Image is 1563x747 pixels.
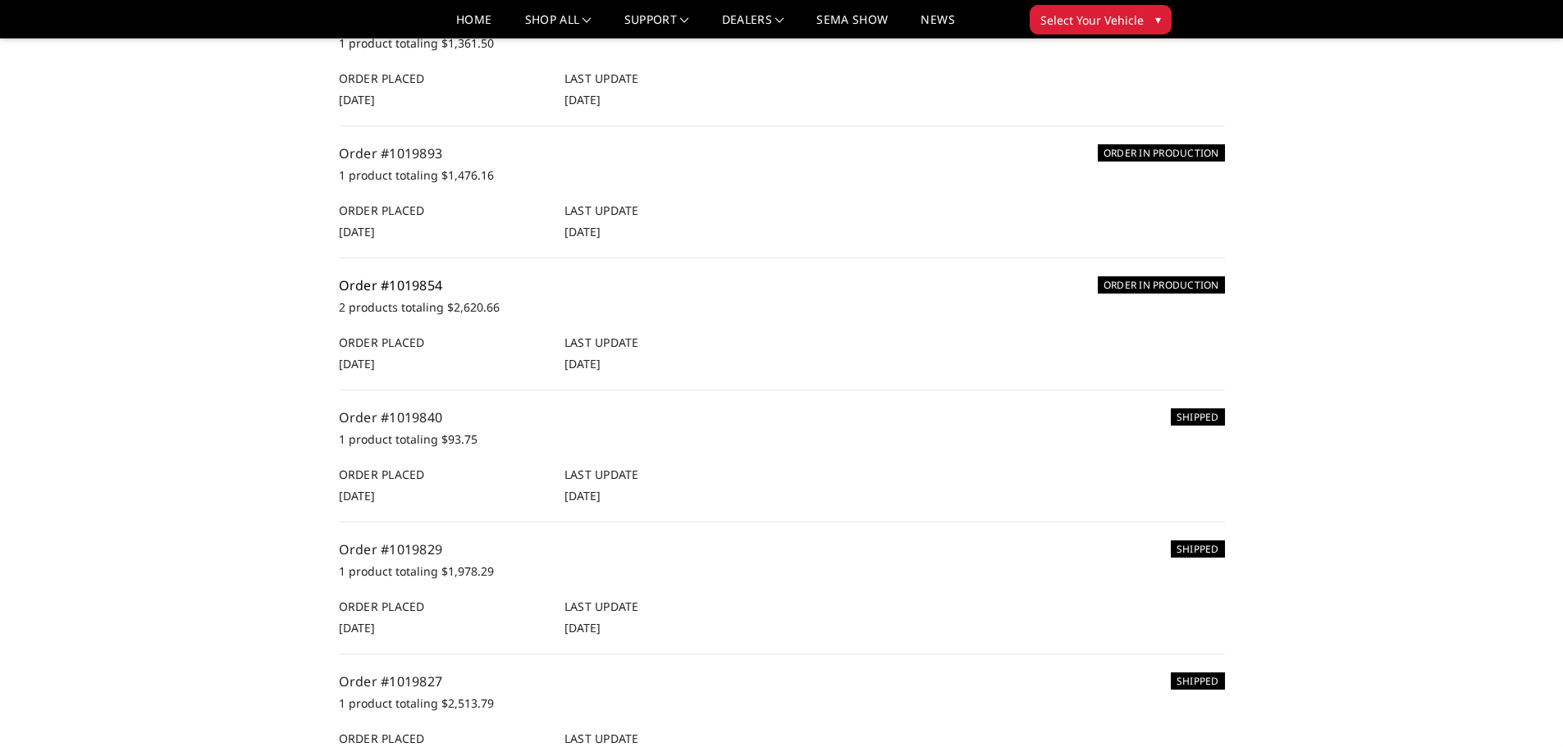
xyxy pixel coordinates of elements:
a: Support [624,14,689,38]
span: [DATE] [339,488,375,503]
span: [DATE] [339,620,375,635]
h6: ORDER IN PRODUCTION [1098,144,1225,162]
span: ▾ [1155,11,1161,28]
h6: Last Update [564,730,773,747]
a: Home [456,14,491,38]
h6: Last Update [564,202,773,219]
a: Order #1019827 [339,672,443,690]
span: [DATE] [564,224,601,239]
a: shop all [525,14,592,38]
span: [DATE] [564,620,601,635]
a: Order #1019893 [339,144,443,162]
h6: SHIPPED [1171,408,1225,426]
h6: Last Update [564,466,773,483]
span: [DATE] [339,92,375,107]
p: 1 product totaling $1,361.50 [339,34,1225,53]
p: 1 product totaling $1,978.29 [339,562,1225,581]
a: SEMA Show [816,14,888,38]
h6: Order Placed [339,202,547,219]
h6: Last Update [564,70,773,87]
iframe: Chat Widget [1481,668,1563,747]
a: News [921,14,954,38]
span: [DATE] [564,488,601,503]
p: 2 products totaling $2,620.66 [339,298,1225,317]
h6: Order Placed [339,598,547,615]
a: Order #1019829 [339,540,443,558]
h6: Order Placed [339,466,547,483]
a: Order #1019840 [339,408,443,426]
span: [DATE] [339,356,375,371]
h6: SHIPPED [1171,672,1225,690]
span: [DATE] [564,92,601,107]
h6: Last Update [564,598,773,615]
p: 1 product totaling $2,513.79 [339,694,1225,713]
span: [DATE] [339,224,375,239]
p: 1 product totaling $1,476.16 [339,166,1225,185]
button: Select Your Vehicle [1030,5,1172,34]
a: Dealers [722,14,784,38]
h6: SHIPPED [1171,540,1225,558]
a: Order #1019854 [339,276,443,294]
p: 1 product totaling $93.75 [339,430,1225,449]
span: [DATE] [564,356,601,371]
h6: Last Update [564,334,773,351]
h6: Order Placed [339,334,547,351]
h6: Order Placed [339,70,547,87]
h6: Order Placed [339,730,547,747]
span: Select Your Vehicle [1040,11,1144,29]
h6: ORDER IN PRODUCTION [1098,276,1225,294]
